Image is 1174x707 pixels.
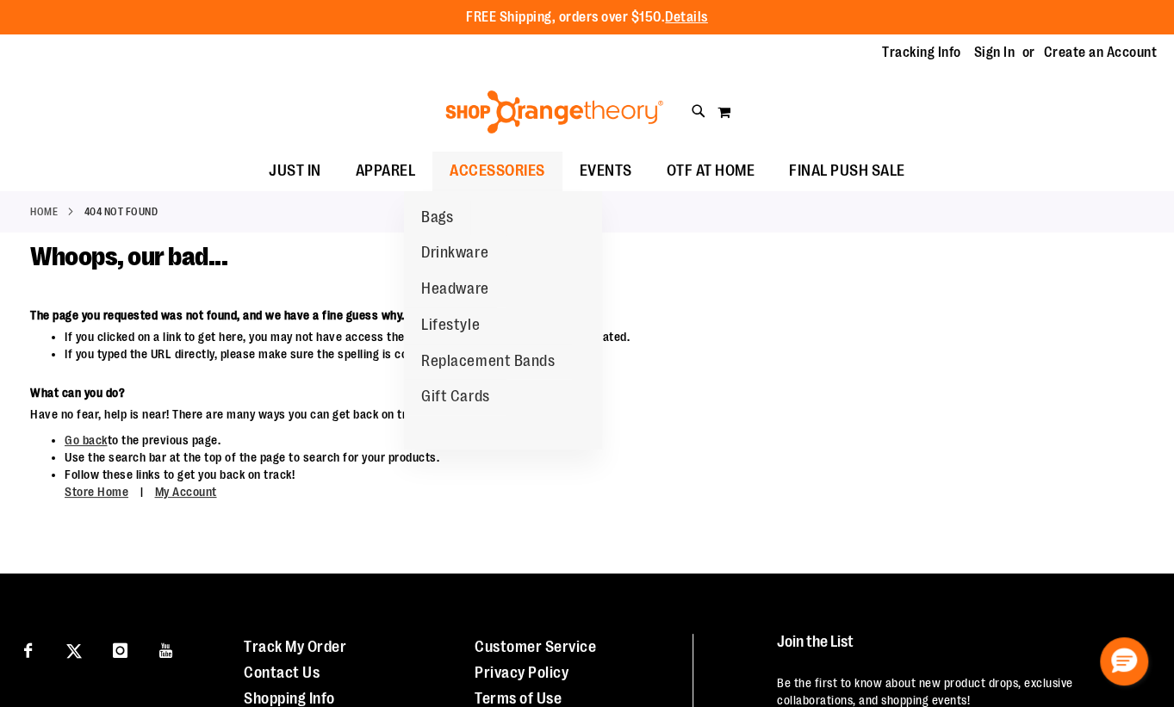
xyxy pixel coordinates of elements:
[421,244,488,265] span: Drinkware
[30,204,58,220] a: Home
[404,200,470,236] a: Bags
[475,638,596,655] a: Customer Service
[105,634,135,664] a: Visit our Instagram page
[404,271,506,307] a: Headware
[443,90,666,133] img: Shop Orangetheory
[772,152,922,191] a: FINAL PUSH SALE
[65,485,128,499] a: Store Home
[65,345,912,363] li: If you typed the URL directly, please make sure the spelling is correct.
[404,379,506,415] a: Gift Cards
[65,431,912,449] li: to the previous page.
[132,477,152,507] span: |
[30,384,912,401] dt: What can you do?
[339,152,433,191] a: APPAREL
[13,634,43,664] a: Visit our Facebook page
[252,152,339,191] a: JUST IN
[152,634,182,664] a: Visit our Youtube page
[450,152,545,190] span: ACCESSORIES
[59,634,90,664] a: Visit our X page
[244,664,320,681] a: Contact Us
[65,449,912,466] li: Use the search bar at the top of the page to search for your products.
[475,690,562,707] a: Terms of Use
[30,242,227,271] span: Whoops, our bad...
[421,280,488,301] span: Headware
[155,485,217,499] a: My Account
[466,8,708,28] p: FREE Shipping, orders over $150.
[882,43,961,62] a: Tracking Info
[421,388,489,409] span: Gift Cards
[475,664,568,681] a: Privacy Policy
[789,152,905,190] span: FINAL PUSH SALE
[580,152,632,190] span: EVENTS
[421,208,453,230] span: Bags
[667,152,755,190] span: OTF AT HOME
[649,152,773,191] a: OTF AT HOME
[356,152,416,190] span: APPAREL
[777,634,1142,666] h4: Join the List
[421,316,480,338] span: Lifestyle
[65,466,912,501] li: Follow these links to get you back on track!
[84,204,158,220] strong: 404 Not Found
[562,152,649,191] a: EVENTS
[404,235,506,271] a: Drinkware
[1044,43,1158,62] a: Create an Account
[404,307,497,344] a: Lifestyle
[1100,637,1148,685] button: Hello, have a question? Let’s chat.
[30,307,912,324] dt: The page you requested was not found, and we have a fine guess why.
[65,328,912,345] li: If you clicked on a link to get here, you may not have access the view the webpage, or the link i...
[66,643,82,659] img: Twitter
[65,433,108,447] a: Go back
[974,43,1016,62] a: Sign In
[665,9,708,25] a: Details
[404,344,572,380] a: Replacement Bands
[421,352,555,374] span: Replacement Bands
[244,690,335,707] a: Shopping Info
[432,152,562,191] a: ACCESSORIES
[244,638,346,655] a: Track My Order
[30,406,912,423] dd: Have no fear, help is near! There are many ways you can get back on track with Magento Store.
[404,191,602,450] ul: ACCESSORIES
[269,152,321,190] span: JUST IN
